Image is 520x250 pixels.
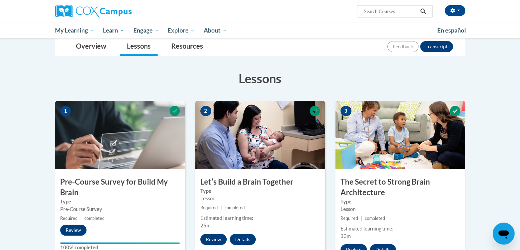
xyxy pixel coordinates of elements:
[133,26,159,35] span: Engage
[164,38,210,56] a: Resources
[225,205,245,210] span: completed
[80,216,82,221] span: |
[195,177,325,187] h3: Letʹs Build a Brain Together
[60,205,180,213] div: Pre-Course Survey
[199,23,231,38] a: About
[363,7,418,15] input: Search Courses
[341,233,351,239] span: 30m
[200,106,211,116] span: 2
[341,225,460,233] div: Estimated learning time:
[341,205,460,213] div: Lesson
[493,223,515,245] iframe: Button to launch messaging window, conversation in progress
[45,23,476,38] div: Main menu
[55,101,185,169] img: Course Image
[437,27,466,34] span: En español
[60,225,86,236] button: Review
[204,26,227,35] span: About
[69,38,113,56] a: Overview
[221,205,222,210] span: |
[200,214,320,222] div: Estimated learning time:
[335,177,465,198] h3: The Secret to Strong Brain Architecture
[195,101,325,169] img: Course Image
[55,5,132,17] img: Cox Campus
[60,198,180,205] label: Type
[200,234,227,245] button: Review
[51,23,99,38] a: My Learning
[129,23,163,38] a: Engage
[200,223,211,228] span: 25m
[445,5,465,16] button: Account Settings
[335,101,465,169] img: Course Image
[341,106,351,116] span: 3
[200,205,218,210] span: Required
[84,216,105,221] span: completed
[341,198,460,205] label: Type
[55,26,94,35] span: My Learning
[120,38,158,56] a: Lessons
[230,234,256,245] button: Details
[163,23,199,38] a: Explore
[60,106,71,116] span: 1
[55,177,185,198] h3: Pre-Course Survey for Build My Brain
[418,7,428,15] button: Search
[103,26,124,35] span: Learn
[200,195,320,202] div: Lesson
[387,41,418,52] button: Feedback
[98,23,129,38] a: Learn
[55,5,185,17] a: Cox Campus
[365,216,385,221] span: completed
[60,242,180,244] div: Your progress
[420,41,453,52] button: Transcript
[341,216,358,221] span: Required
[168,26,195,35] span: Explore
[361,216,362,221] span: |
[200,187,320,195] label: Type
[55,70,465,87] h3: Lessons
[433,23,470,38] a: En español
[60,216,78,221] span: Required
